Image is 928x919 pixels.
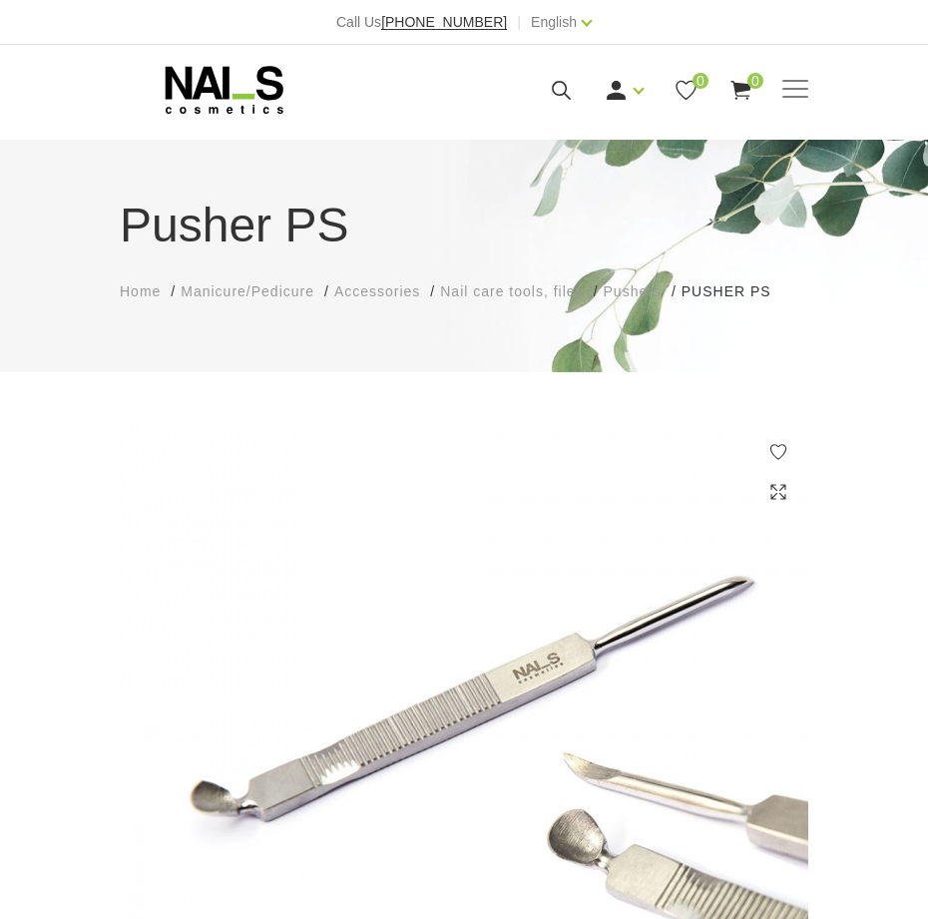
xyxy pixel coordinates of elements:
span: 0 [693,73,708,89]
span: Home [120,283,161,299]
div: Call Us [336,10,507,34]
span: Accessories [334,283,420,299]
a: 0 [728,78,753,103]
a: Nail care tools, files [440,281,583,302]
span: 0 [747,73,763,89]
span: Nail care tools, files [440,283,583,299]
a: Accessories [334,281,420,302]
a: English [531,10,577,34]
span: | [517,10,521,34]
a: Manicure/Pedicure [181,281,314,302]
a: 0 [674,78,698,103]
a: Pushers [604,281,662,302]
a: [PHONE_NUMBER] [381,15,507,30]
span: [PHONE_NUMBER] [381,14,507,30]
span: Pushers [604,283,662,299]
h1: Pusher PS [120,190,808,261]
li: Pusher PS [682,281,791,302]
span: Manicure/Pedicure [181,283,314,299]
a: Home [120,281,161,302]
